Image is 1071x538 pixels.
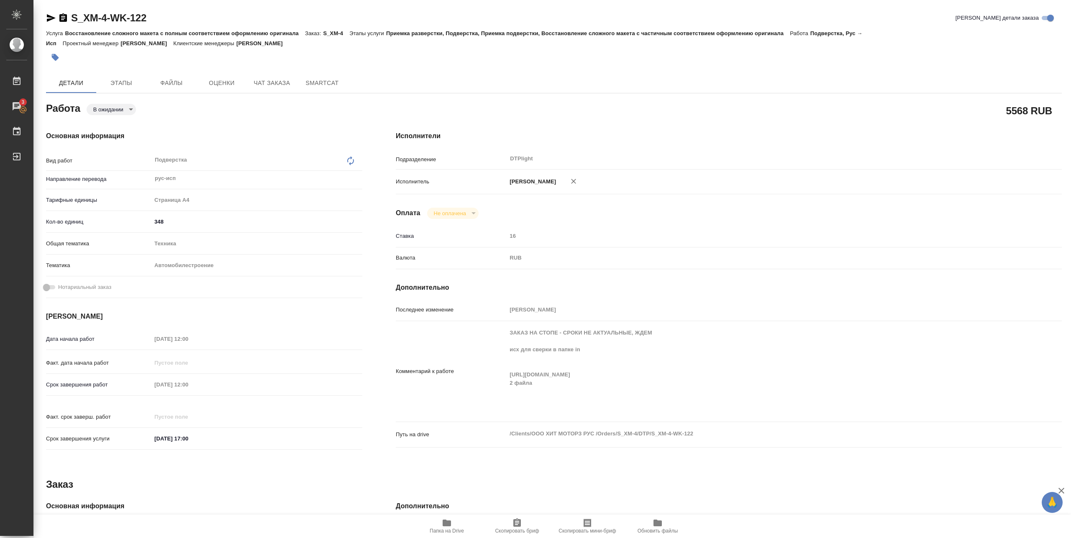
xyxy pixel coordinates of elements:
span: Скопировать бриф [495,528,539,534]
p: Исполнитель [396,178,507,186]
span: Папка на Drive [430,528,464,534]
p: Общая тематика [46,239,151,248]
p: Ставка [396,232,507,240]
button: Не оплачена [431,210,469,217]
p: Срок завершения услуги [46,435,151,443]
div: RUB [507,251,1006,265]
button: В ожидании [91,106,126,113]
span: Обновить файлы [638,528,678,534]
div: Техника [151,237,362,251]
button: Папка на Drive [412,515,482,538]
textarea: /Clients/ООО ХИТ МОТОРЗ РУС /Orders/S_XM-4/DTP/S_XM-4-WK-122 [507,427,1006,441]
button: Скопировать ссылку [58,13,68,23]
input: Пустое поле [507,304,1006,316]
p: Восстановление сложного макета с полным соответствием оформлению оригинала [65,30,305,36]
p: [PERSON_NAME] [120,40,173,46]
span: Файлы [151,78,192,88]
p: Направление перевода [46,175,151,183]
span: SmartCat [302,78,342,88]
h4: Основная информация [46,131,362,141]
input: ✎ Введи что-нибудь [151,216,362,228]
span: 3 [16,98,29,106]
p: Кол-во единиц [46,218,151,226]
h2: Работа [46,100,80,115]
p: Факт. дата начала работ [46,359,151,367]
button: 🙏 [1042,492,1063,513]
p: Последнее изменение [396,306,507,314]
span: Скопировать мини-бриф [559,528,616,534]
div: Страница А4 [151,193,362,207]
p: Услуга [46,30,65,36]
span: Оценки [202,78,242,88]
h4: Дополнительно [396,501,1062,511]
p: Дата начала работ [46,335,151,343]
input: Пустое поле [151,357,225,369]
p: [PERSON_NAME] [236,40,289,46]
div: В ожидании [87,104,136,115]
span: 🙏 [1045,494,1059,511]
h4: Основная информация [46,501,362,511]
p: Тарифные единицы [46,196,151,204]
button: Скопировать бриф [482,515,552,538]
p: Комментарий к работе [396,367,507,376]
h4: [PERSON_NAME] [46,311,362,322]
button: Добавить тэг [46,48,64,67]
h2: 5568 RUB [1006,103,1052,118]
p: Заказ: [305,30,323,36]
p: Факт. срок заверш. работ [46,413,151,421]
div: В ожидании [427,208,479,219]
p: Клиентские менеджеры [173,40,236,46]
button: Скопировать мини-бриф [552,515,623,538]
a: S_XM-4-WK-122 [71,12,146,23]
p: Проектный менеджер [63,40,120,46]
p: Работа [790,30,810,36]
button: Удалить исполнителя [564,172,583,190]
button: Скопировать ссылку для ЯМессенджера [46,13,56,23]
p: Срок завершения работ [46,381,151,389]
p: [PERSON_NAME] [507,178,556,186]
span: Детали [51,78,91,88]
p: Путь на drive [396,430,507,439]
span: Нотариальный заказ [58,283,111,291]
div: Автомобилестроение [151,258,362,273]
span: Чат заказа [252,78,292,88]
span: Этапы [101,78,141,88]
h4: Оплата [396,208,420,218]
input: Пустое поле [151,378,225,391]
span: [PERSON_NAME] детали заказа [956,14,1039,22]
p: Приемка разверстки, Подверстка, Приемка подверстки, Восстановление сложного макета с частичным со... [386,30,790,36]
p: S_XM-4 [323,30,349,36]
p: Этапы услуги [349,30,386,36]
h2: Заказ [46,478,73,491]
input: Пустое поле [151,411,225,423]
p: Подразделение [396,155,507,164]
input: ✎ Введи что-нибудь [151,432,225,445]
a: 3 [2,96,31,117]
p: Тематика [46,261,151,270]
h4: Дополнительно [396,283,1062,293]
input: Пустое поле [151,333,225,345]
p: Валюта [396,254,507,262]
h4: Исполнители [396,131,1062,141]
p: Вид работ [46,157,151,165]
textarea: ЗАКАЗ НА СТОПЕ - СРОКИ НЕ АКТУАЛЬНЫЕ, ЖДЕМ исх для сверки в папке in [URL][DOMAIN_NAME] 2 файла [507,326,1006,415]
input: Пустое поле [507,230,1006,242]
button: Обновить файлы [623,515,693,538]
